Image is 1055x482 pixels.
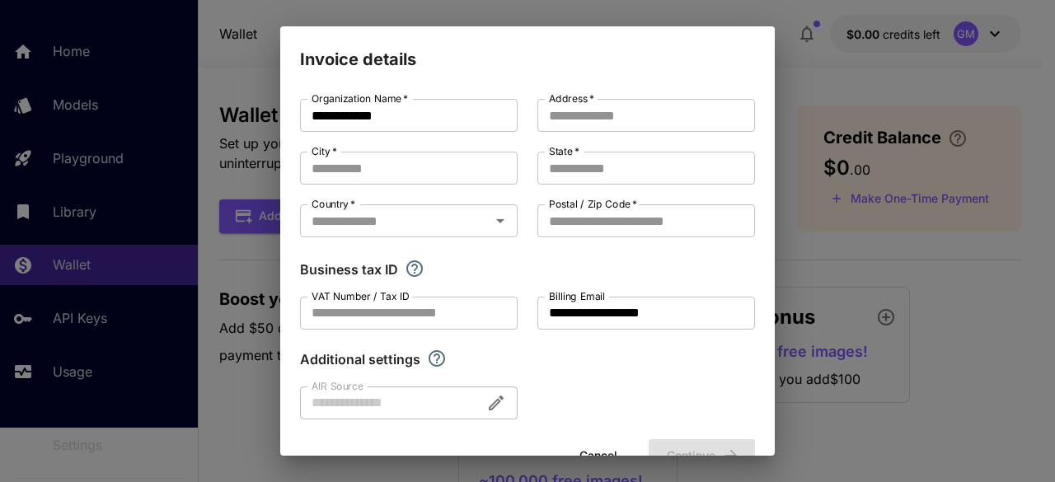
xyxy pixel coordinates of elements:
label: Address [549,91,594,105]
label: Postal / Zip Code [549,197,637,211]
label: Organization Name [312,91,408,105]
p: Business tax ID [300,260,398,279]
h2: Invoice details [280,26,775,73]
button: Cancel [561,439,635,473]
button: Open [489,209,512,232]
label: AIR Source [312,379,363,393]
label: Country [312,197,355,211]
p: Additional settings [300,349,420,369]
label: City [312,144,337,158]
label: Billing Email [549,289,605,303]
svg: Explore additional customization settings [427,349,447,368]
label: VAT Number / Tax ID [312,289,410,303]
svg: If you are a business tax registrant, please enter your business tax ID here. [405,259,424,278]
label: State [549,144,579,158]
